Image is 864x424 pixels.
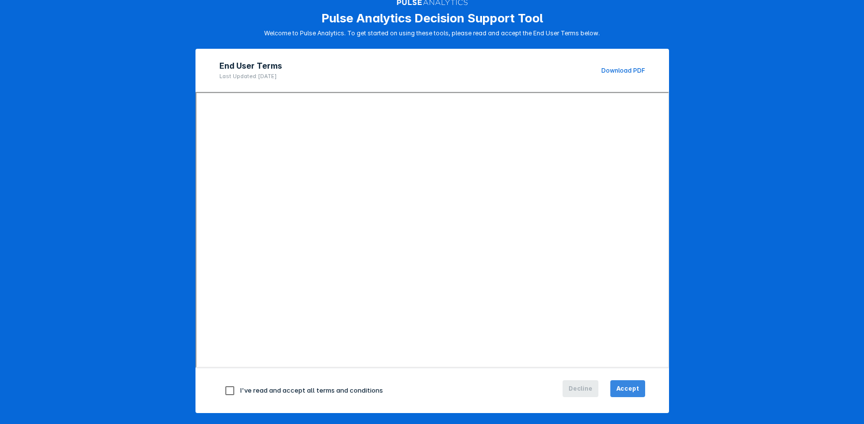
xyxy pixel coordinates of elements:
a: Download PDF [601,67,645,74]
span: Decline [569,384,592,393]
h2: End User Terms [219,61,282,71]
button: Decline [563,380,598,397]
p: Last Updated: [DATE] [219,73,282,80]
h1: Pulse Analytics Decision Support Tool [321,11,543,25]
button: Accept [610,380,645,397]
span: Accept [616,384,639,393]
p: Welcome to Pulse Analytics. To get started on using these tools, please read and accept the End U... [264,29,600,37]
span: I've read and accept all terms and conditions [240,386,383,394]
